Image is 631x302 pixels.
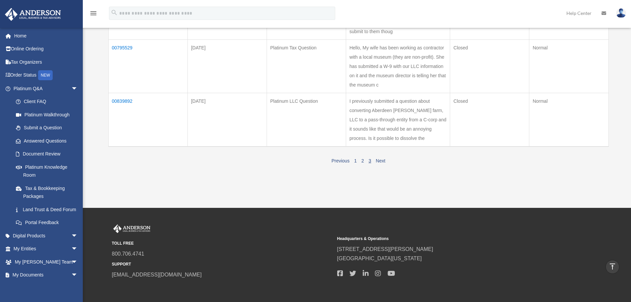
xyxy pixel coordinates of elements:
a: Previous [332,158,349,163]
a: Tax Organizers [5,55,88,69]
small: Headquarters & Operations [337,235,558,242]
a: vertical_align_top [605,260,619,274]
td: 00795529 [108,39,187,93]
a: My Documentsarrow_drop_down [5,269,88,282]
a: [GEOGRAPHIC_DATA][US_STATE] [337,256,422,261]
td: Platinum Tax Question [267,39,346,93]
a: Home [5,29,88,42]
a: Digital Productsarrow_drop_down [5,229,88,242]
a: Order StatusNEW [5,69,88,82]
div: NEW [38,70,53,80]
a: 3 [369,158,371,163]
i: vertical_align_top [608,263,616,271]
td: [DATE] [187,39,267,93]
a: Platinum Q&Aarrow_drop_down [5,82,84,95]
a: Next [376,158,386,163]
a: 1 [354,158,357,163]
td: [DATE] [187,93,267,147]
img: User Pic [616,8,626,18]
td: Hello, My wife has been working as contractor with a local museum (they are non-profit). She has ... [346,39,450,93]
i: search [111,9,118,16]
a: Submit a Question [9,121,84,135]
span: arrow_drop_down [71,242,84,256]
td: Platinum LLC Question [267,93,346,147]
img: Anderson Advisors Platinum Portal [112,224,152,233]
td: 00839892 [108,93,187,147]
a: Tax & Bookkeeping Packages [9,182,84,203]
a: 2 [361,158,364,163]
a: menu [89,12,97,17]
a: Client FAQ [9,95,84,108]
i: menu [89,9,97,17]
td: Closed [450,39,529,93]
a: Document Review [9,148,84,161]
a: [EMAIL_ADDRESS][DOMAIN_NAME] [112,272,202,277]
a: Land Trust & Deed Forum [9,203,84,216]
a: My [PERSON_NAME] Teamarrow_drop_down [5,255,88,269]
span: arrow_drop_down [71,269,84,282]
td: Normal [529,39,608,93]
a: 800.706.4741 [112,251,144,257]
small: SUPPORT [112,261,333,268]
small: TOLL FREE [112,240,333,247]
a: Platinum Knowledge Room [9,160,84,182]
a: Platinum Walkthrough [9,108,84,121]
span: arrow_drop_down [71,82,84,95]
a: Portal Feedback [9,216,84,229]
a: Answered Questions [9,134,81,148]
img: Anderson Advisors Platinum Portal [3,8,63,21]
td: Normal [529,93,608,147]
a: [STREET_ADDRESS][PERSON_NAME] [337,246,433,252]
span: arrow_drop_down [71,229,84,243]
td: I previously submitted a question about converting Aberdeen [PERSON_NAME] farm, LLC to a pass-thr... [346,93,450,147]
a: My Entitiesarrow_drop_down [5,242,88,256]
span: arrow_drop_down [71,255,84,269]
td: Closed [450,93,529,147]
a: Online Ordering [5,42,88,56]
